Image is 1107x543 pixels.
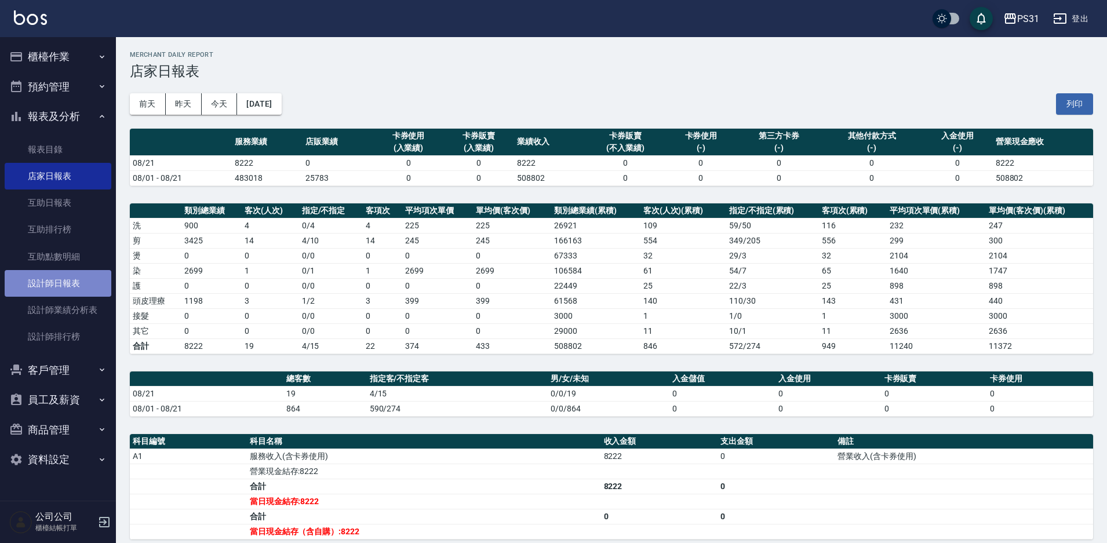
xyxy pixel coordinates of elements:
[5,323,111,350] a: 設計師排行榜
[666,170,737,185] td: 0
[640,218,726,233] td: 109
[247,524,601,539] td: 當日現金結存（含自購）:8222
[601,434,718,449] th: 收入金額
[181,233,242,248] td: 3425
[402,233,473,248] td: 245
[5,189,111,216] a: 互助日報表
[181,203,242,218] th: 類別總業績
[887,293,986,308] td: 431
[986,233,1093,248] td: 300
[887,248,986,263] td: 2104
[35,523,94,533] p: 櫃檯結帳打單
[640,278,726,293] td: 25
[986,308,1093,323] td: 3000
[588,130,663,142] div: 卡券販賣
[819,293,887,308] td: 143
[130,338,181,354] td: 合計
[402,293,473,308] td: 399
[473,323,551,338] td: 0
[514,155,585,170] td: 8222
[640,293,726,308] td: 140
[1048,8,1093,30] button: 登出
[601,509,718,524] td: 0
[446,142,511,154] div: (入業績)
[640,308,726,323] td: 1
[5,72,111,102] button: 預約管理
[514,129,585,156] th: 業績收入
[551,233,640,248] td: 166163
[887,203,986,218] th: 平均項次單價(累積)
[5,415,111,445] button: 商品管理
[726,308,819,323] td: 1 / 0
[402,308,473,323] td: 0
[640,233,726,248] td: 554
[283,386,367,401] td: 19
[363,278,402,293] td: 0
[402,323,473,338] td: 0
[718,434,835,449] th: 支出金額
[242,263,299,278] td: 1
[130,449,247,464] td: A1
[588,142,663,154] div: (不入業績)
[181,278,242,293] td: 0
[887,338,986,354] td: 11240
[1017,12,1039,26] div: PS31
[247,464,601,479] td: 營業現金結存:8222
[373,170,444,185] td: 0
[473,233,551,248] td: 245
[242,203,299,218] th: 客次(人次)
[5,216,111,243] a: 互助排行榜
[402,278,473,293] td: 0
[726,248,819,263] td: 29 / 3
[819,248,887,263] td: 32
[181,338,242,354] td: 8222
[986,278,1093,293] td: 898
[887,308,986,323] td: 3000
[640,338,726,354] td: 846
[299,203,363,218] th: 指定/不指定
[726,278,819,293] td: 22 / 3
[987,401,1093,416] td: 0
[299,308,363,323] td: 0 / 0
[130,263,181,278] td: 染
[551,203,640,218] th: 類別總業績(累積)
[718,449,835,464] td: 0
[247,479,601,494] td: 合計
[363,293,402,308] td: 3
[922,170,993,185] td: 0
[819,233,887,248] td: 556
[819,203,887,218] th: 客項次(累積)
[669,142,734,154] div: (-)
[181,263,242,278] td: 2699
[473,308,551,323] td: 0
[247,494,601,509] td: 當日現金結存:8222
[726,203,819,218] th: 指定/不指定(累積)
[402,338,473,354] td: 374
[999,7,1044,31] button: PS31
[303,155,373,170] td: 0
[299,248,363,263] td: 0 / 0
[303,129,373,156] th: 店販業績
[819,338,887,354] td: 949
[232,155,303,170] td: 8222
[925,130,990,142] div: 入金使用
[130,170,232,185] td: 08/01 - 08/21
[585,170,666,185] td: 0
[130,371,1093,417] table: a dense table
[473,248,551,263] td: 0
[986,323,1093,338] td: 2636
[986,248,1093,263] td: 2104
[726,233,819,248] td: 349 / 205
[718,479,835,494] td: 0
[822,155,922,170] td: 0
[986,218,1093,233] td: 247
[5,385,111,415] button: 員工及薪資
[237,93,281,115] button: [DATE]
[887,263,986,278] td: 1640
[739,130,818,142] div: 第三方卡券
[835,434,1093,449] th: 備註
[718,509,835,524] td: 0
[130,93,166,115] button: 前天
[166,93,202,115] button: 昨天
[299,278,363,293] td: 0 / 0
